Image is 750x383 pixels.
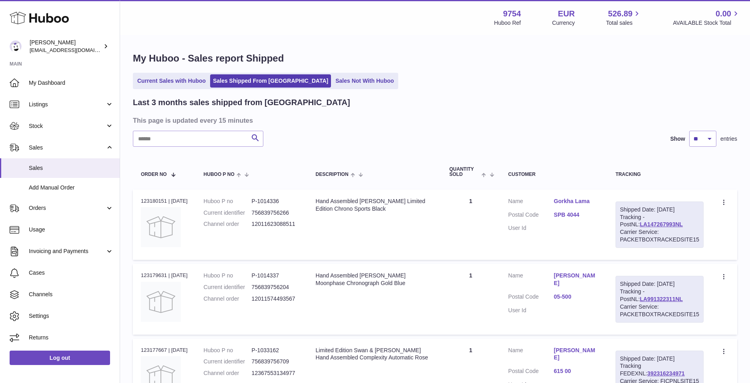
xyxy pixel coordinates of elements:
[508,197,554,207] dt: Name
[670,135,685,143] label: Show
[640,221,683,227] a: LA147267993NL
[141,282,181,322] img: no-photo.jpg
[503,8,521,19] strong: 9754
[554,347,600,362] a: [PERSON_NAME]
[204,272,252,279] dt: Huboo P no
[141,197,188,205] div: 123180151 | [DATE]
[29,101,105,108] span: Listings
[606,19,642,27] span: Total sales
[29,144,105,152] span: Sales
[554,367,600,375] a: 615 00
[552,19,575,27] div: Currency
[508,172,600,177] div: Customer
[252,347,300,354] dd: P-1033162
[204,358,252,365] dt: Current identifier
[558,8,575,19] strong: EUR
[554,293,600,301] a: 05-500
[316,172,349,177] span: Description
[10,40,22,52] img: info@fieldsluxury.london
[647,370,684,377] a: 392316234971
[29,291,114,298] span: Channels
[494,19,521,27] div: Huboo Ref
[316,272,433,287] div: Hand Assembled [PERSON_NAME] Moonphase Chronograph Gold Blue
[316,197,433,213] div: Hand Assembled [PERSON_NAME] Limited Edition Chrono Sports Black
[606,8,642,27] a: 526.89 Total sales
[554,197,600,205] a: Gorkha Lama
[134,74,209,88] a: Current Sales with Huboo
[554,211,600,219] a: SPB 4044
[620,355,699,363] div: Shipped Date: [DATE]
[673,19,740,27] span: AVAILABLE Stock Total
[29,247,105,255] span: Invoicing and Payments
[252,197,300,205] dd: P-1014336
[508,347,554,364] dt: Name
[620,206,699,213] div: Shipped Date: [DATE]
[620,280,699,288] div: Shipped Date: [DATE]
[252,209,300,217] dd: 756839756266
[620,228,699,243] div: Carrier Service: PACKETBOXTRACKEDSITE15
[508,272,554,289] dt: Name
[441,264,500,334] td: 1
[616,172,704,177] div: Tracking
[204,209,252,217] dt: Current identifier
[141,172,167,177] span: Order No
[508,224,554,232] dt: User Id
[252,283,300,291] dd: 756839756204
[141,207,181,247] img: no-photo.jpg
[29,269,114,277] span: Cases
[29,334,114,341] span: Returns
[640,296,683,302] a: LA991322311NL
[29,122,105,130] span: Stock
[620,303,699,318] div: Carrier Service: PACKETBOXTRACKEDSITE15
[29,164,114,172] span: Sales
[133,97,350,108] h2: Last 3 months sales shipped from [GEOGRAPHIC_DATA]
[716,8,731,19] span: 0.00
[204,172,235,177] span: Huboo P no
[204,220,252,228] dt: Channel order
[204,369,252,377] dt: Channel order
[30,47,118,53] span: [EMAIL_ADDRESS][DOMAIN_NAME]
[204,295,252,303] dt: Channel order
[204,347,252,354] dt: Huboo P no
[316,347,433,362] div: Limited Edition Swan & [PERSON_NAME] Hand Assembled Complexity Automatic Rose
[673,8,740,27] a: 0.00 AVAILABLE Stock Total
[508,367,554,377] dt: Postal Code
[204,283,252,291] dt: Current identifier
[133,116,735,125] h3: This page is updated every 15 minutes
[29,79,114,87] span: My Dashboard
[616,201,704,248] div: Tracking - PostNL:
[29,312,114,320] span: Settings
[30,39,102,54] div: [PERSON_NAME]
[141,272,188,279] div: 123179631 | [DATE]
[252,295,300,303] dd: 12011574493567
[252,272,300,279] dd: P-1014337
[29,204,105,212] span: Orders
[554,272,600,287] a: [PERSON_NAME]
[508,211,554,221] dt: Postal Code
[508,307,554,314] dt: User Id
[204,197,252,205] dt: Huboo P no
[252,369,300,377] dd: 12367553134977
[720,135,737,143] span: entries
[449,167,480,177] span: Quantity Sold
[141,347,188,354] div: 123177667 | [DATE]
[29,184,114,191] span: Add Manual Order
[608,8,632,19] span: 526.89
[29,226,114,233] span: Usage
[10,351,110,365] a: Log out
[210,74,331,88] a: Sales Shipped From [GEOGRAPHIC_DATA]
[616,276,704,322] div: Tracking - PostNL:
[333,74,397,88] a: Sales Not With Huboo
[508,293,554,303] dt: Postal Code
[441,190,500,260] td: 1
[252,358,300,365] dd: 756839756709
[252,220,300,228] dd: 12011623088511
[133,52,737,65] h1: My Huboo - Sales report Shipped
